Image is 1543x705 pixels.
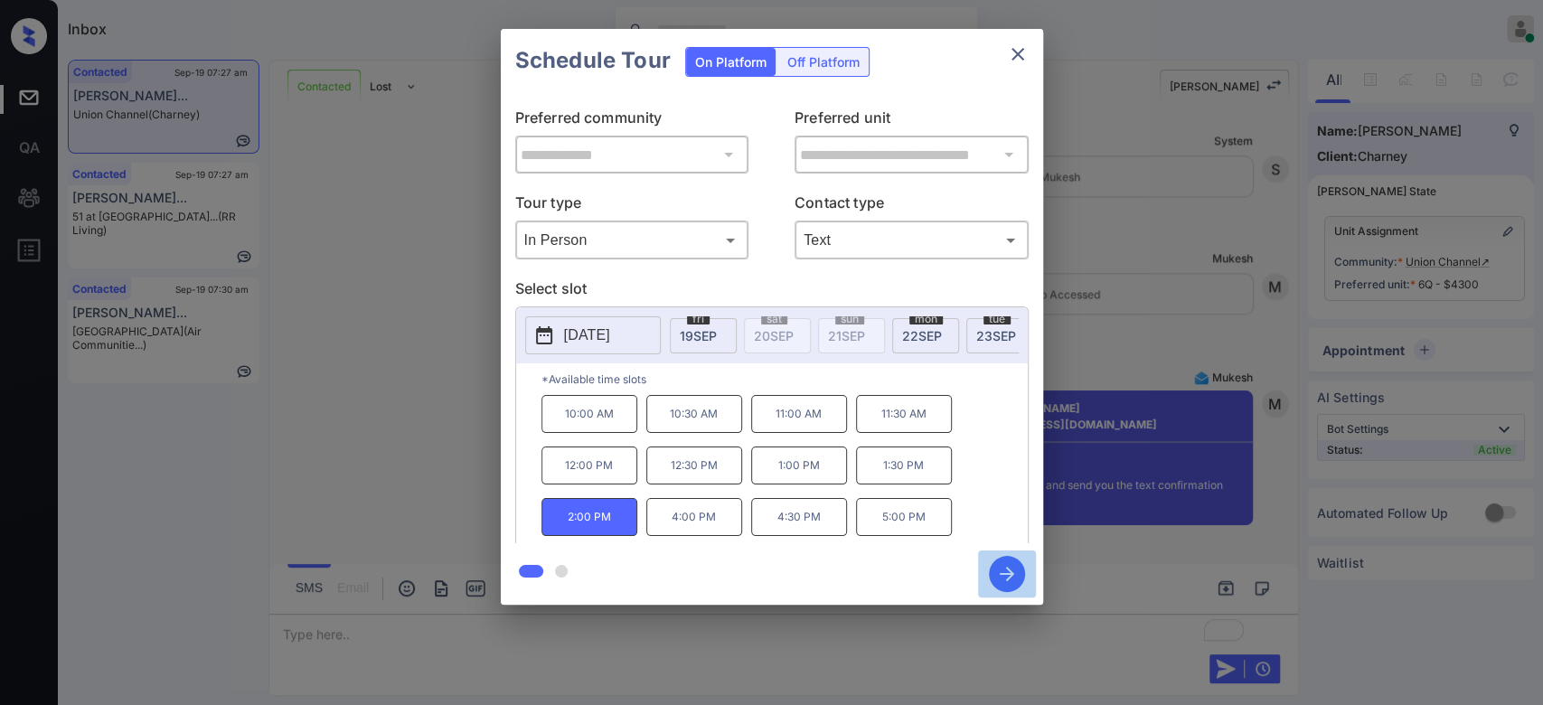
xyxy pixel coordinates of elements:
[751,395,847,433] p: 11:00 AM
[856,498,952,536] p: 5:00 PM
[902,328,942,343] span: 22 SEP
[687,314,710,324] span: fri
[501,29,685,92] h2: Schedule Tour
[680,328,717,343] span: 19 SEP
[978,550,1036,597] button: btn-next
[525,316,661,354] button: [DATE]
[778,48,869,76] div: Off Platform
[856,446,952,484] p: 1:30 PM
[515,277,1029,306] p: Select slot
[966,318,1033,353] div: date-select
[515,107,749,136] p: Preferred community
[976,328,1016,343] span: 23 SEP
[983,314,1011,324] span: tue
[799,225,1024,255] div: Text
[1000,36,1036,72] button: close
[646,498,742,536] p: 4:00 PM
[686,48,776,76] div: On Platform
[646,446,742,484] p: 12:30 PM
[892,318,959,353] div: date-select
[564,324,610,346] p: [DATE]
[909,314,943,324] span: mon
[515,192,749,221] p: Tour type
[751,446,847,484] p: 1:00 PM
[520,225,745,255] div: In Person
[541,446,637,484] p: 12:00 PM
[795,192,1029,221] p: Contact type
[751,498,847,536] p: 4:30 PM
[646,395,742,433] p: 10:30 AM
[541,395,637,433] p: 10:00 AM
[670,318,737,353] div: date-select
[856,395,952,433] p: 11:30 AM
[541,363,1028,395] p: *Available time slots
[795,107,1029,136] p: Preferred unit
[541,498,637,536] p: 2:00 PM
